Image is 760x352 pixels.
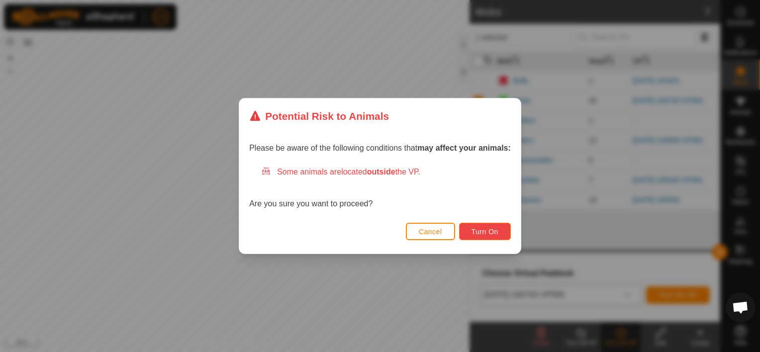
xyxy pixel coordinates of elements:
[341,168,420,176] span: located the VP.
[249,108,389,124] div: Potential Risk to Animals
[472,228,498,236] span: Turn On
[726,292,756,322] div: Open chat
[417,144,511,152] strong: may affect your animals:
[406,223,455,240] button: Cancel
[459,223,511,240] button: Turn On
[261,166,511,178] div: Some animals are
[419,228,442,236] span: Cancel
[249,166,511,210] div: Are you sure you want to proceed?
[249,144,511,152] span: Please be aware of the following conditions that
[367,168,395,176] strong: outside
